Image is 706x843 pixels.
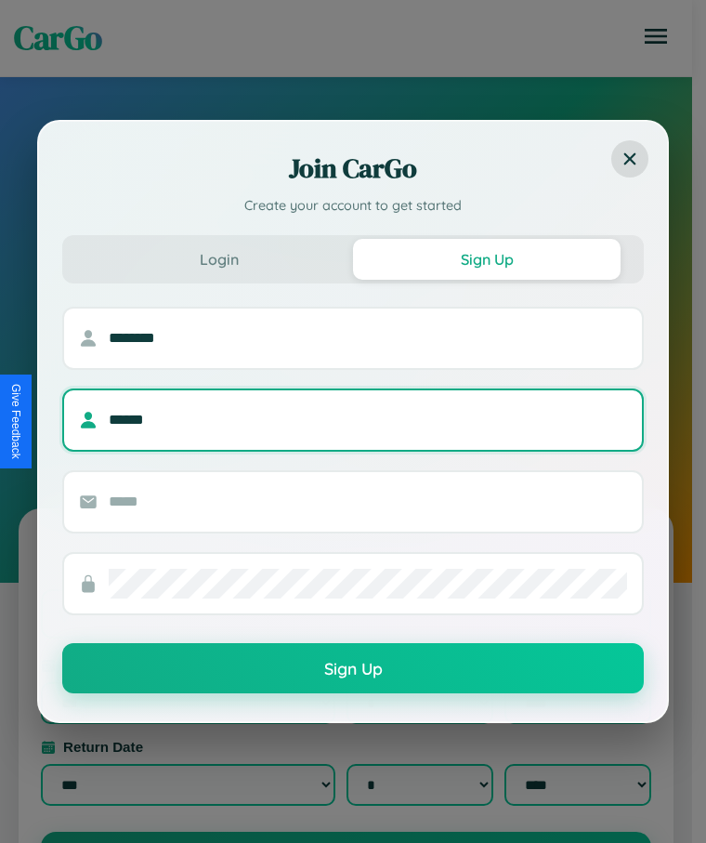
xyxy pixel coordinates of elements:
button: Sign Up [62,643,644,693]
button: Sign Up [353,239,621,280]
div: Give Feedback [9,384,22,459]
h2: Join CarGo [62,150,644,187]
button: Login [85,239,353,280]
p: Create your account to get started [62,196,644,217]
